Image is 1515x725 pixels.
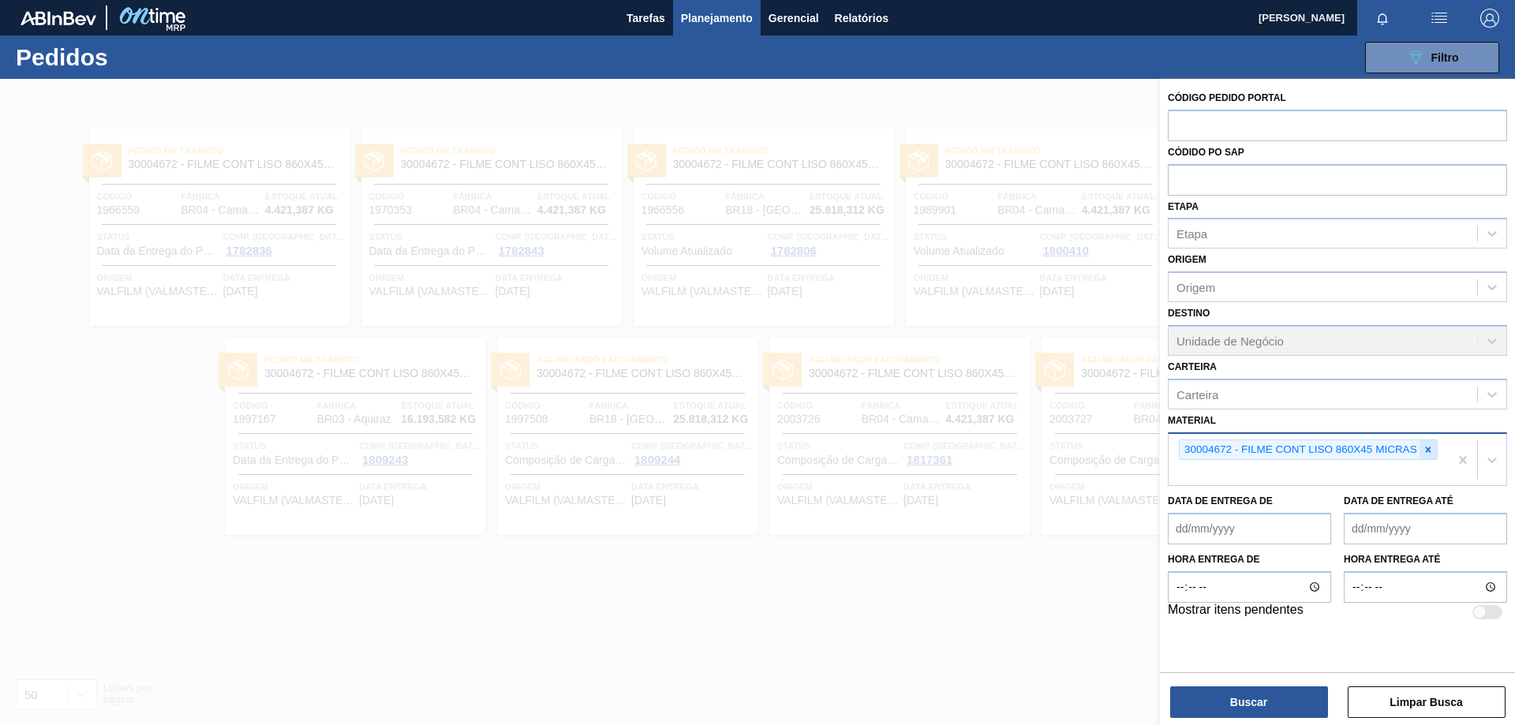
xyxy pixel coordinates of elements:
[1176,387,1218,401] div: Carteira
[16,48,252,66] h1: Pedidos
[1168,513,1331,544] input: dd/mm/yyyy
[1168,548,1331,571] label: Hora entrega de
[1344,548,1507,571] label: Hora entrega até
[1168,308,1210,319] label: Destino
[1344,513,1507,544] input: dd/mm/yyyy
[1168,254,1206,265] label: Origem
[1431,51,1459,64] span: Filtro
[1168,415,1216,426] label: Material
[627,9,665,28] span: Tarefas
[1480,9,1499,28] img: Logout
[1176,227,1207,241] div: Etapa
[1168,603,1304,622] label: Mostrar itens pendentes
[1168,201,1199,212] label: Etapa
[1430,9,1449,28] img: userActions
[1168,495,1273,506] label: Data de Entrega de
[1365,42,1499,73] button: Filtro
[1180,440,1420,460] div: 30004672 - FILME CONT LISO 860X45 MICRAS
[1168,361,1217,372] label: Carteira
[835,9,888,28] span: Relatórios
[1176,281,1215,294] div: Origem
[1168,147,1244,158] label: Códido PO SAP
[681,9,753,28] span: Planejamento
[1357,7,1408,29] button: Notificações
[769,9,819,28] span: Gerencial
[1344,495,1453,506] label: Data de Entrega até
[1168,92,1286,103] label: Código Pedido Portal
[21,11,96,25] img: TNhmsLtSVTkK8tSr43FrP2fwEKptu5GPRR3wAAAABJRU5ErkJggg==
